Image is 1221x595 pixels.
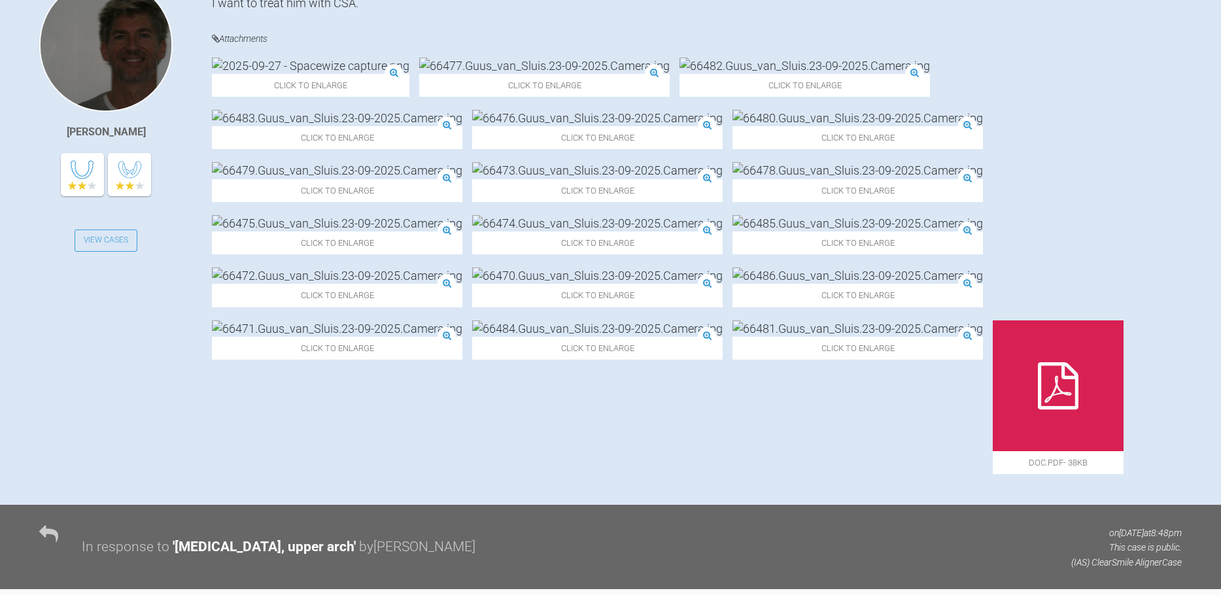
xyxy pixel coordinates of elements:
span: Click to enlarge [212,74,409,97]
p: on [DATE] at 8:48pm [1071,526,1182,540]
img: 66485.Guus_van_Sluis.23-09-2025.Camera.jpg [732,215,983,231]
img: 66486.Guus_van_Sluis.23-09-2025.Camera.jpg [732,267,983,284]
img: 66471.Guus_van_Sluis.23-09-2025.Camera.jpg [212,320,462,337]
span: Click to enlarge [212,179,462,202]
a: View Cases [75,229,137,252]
span: Click to enlarge [419,74,670,97]
span: Click to enlarge [732,126,983,149]
img: 66480.Guus_van_Sluis.23-09-2025.Camera.jpg [732,110,983,126]
img: 66478.Guus_van_Sluis.23-09-2025.Camera.jpg [732,162,983,178]
img: 66473.Guus_van_Sluis.23-09-2025.Camera.jpg [472,162,723,178]
span: Click to enlarge [472,231,723,254]
span: Click to enlarge [212,337,462,360]
img: 2025-09-27 - Spacewize capture.png [212,58,409,74]
span: Click to enlarge [472,126,723,149]
span: doc.pdf - 38KB [993,451,1124,474]
img: 66479.Guus_van_Sluis.23-09-2025.Camera.jpg [212,162,462,178]
img: 66482.Guus_van_Sluis.23-09-2025.Camera.jpg [679,58,930,74]
span: Click to enlarge [472,337,723,360]
span: Click to enlarge [732,337,983,360]
img: 66470.Guus_van_Sluis.23-09-2025.Camera.jpg [472,267,723,284]
img: 66484.Guus_van_Sluis.23-09-2025.Camera.jpg [472,320,723,337]
p: This case is public. [1071,540,1182,554]
div: ' [MEDICAL_DATA], upper arch ' [173,536,356,558]
span: Click to enlarge [732,179,983,202]
div: [PERSON_NAME] [67,124,146,141]
div: by [PERSON_NAME] [359,536,475,558]
img: 66483.Guus_van_Sluis.23-09-2025.Camera.jpg [212,110,462,126]
h4: Attachments [212,31,1182,47]
span: Click to enlarge [732,231,983,254]
img: 66476.Guus_van_Sluis.23-09-2025.Camera.jpg [472,110,723,126]
span: Click to enlarge [212,126,462,149]
img: 66481.Guus_van_Sluis.23-09-2025.Camera.jpg [732,320,983,337]
img: 66474.Guus_van_Sluis.23-09-2025.Camera.jpg [472,215,723,231]
span: Click to enlarge [472,284,723,307]
img: 66472.Guus_van_Sluis.23-09-2025.Camera.jpg [212,267,462,284]
span: Click to enlarge [212,284,462,307]
span: Click to enlarge [679,74,930,97]
span: Click to enlarge [212,231,462,254]
img: 66475.Guus_van_Sluis.23-09-2025.Camera.jpg [212,215,462,231]
img: 66477.Guus_van_Sluis.23-09-2025.Camera.jpg [419,58,670,74]
span: Click to enlarge [732,284,983,307]
div: In response to [82,536,169,558]
p: (IAS) ClearSmile Aligner Case [1071,555,1182,569]
span: Click to enlarge [472,179,723,202]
